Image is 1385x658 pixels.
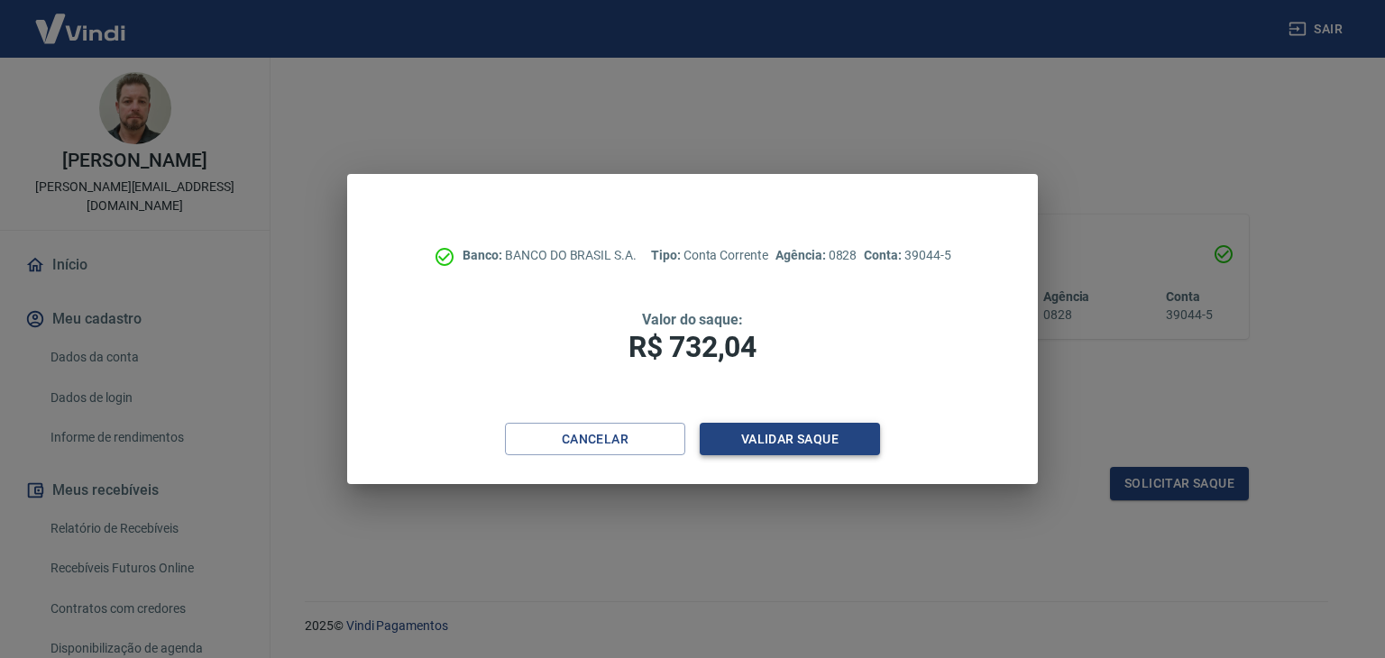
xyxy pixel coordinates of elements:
span: Agência: [775,248,829,262]
p: Conta Corrente [651,246,768,265]
span: R$ 732,04 [628,330,757,364]
p: BANCO DO BRASIL S.A. [463,246,637,265]
button: Validar saque [700,423,880,456]
span: Tipo: [651,248,683,262]
span: Valor do saque: [642,311,743,328]
span: Banco: [463,248,505,262]
span: Conta: [864,248,904,262]
p: 39044-5 [864,246,950,265]
p: 0828 [775,246,857,265]
button: Cancelar [505,423,685,456]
